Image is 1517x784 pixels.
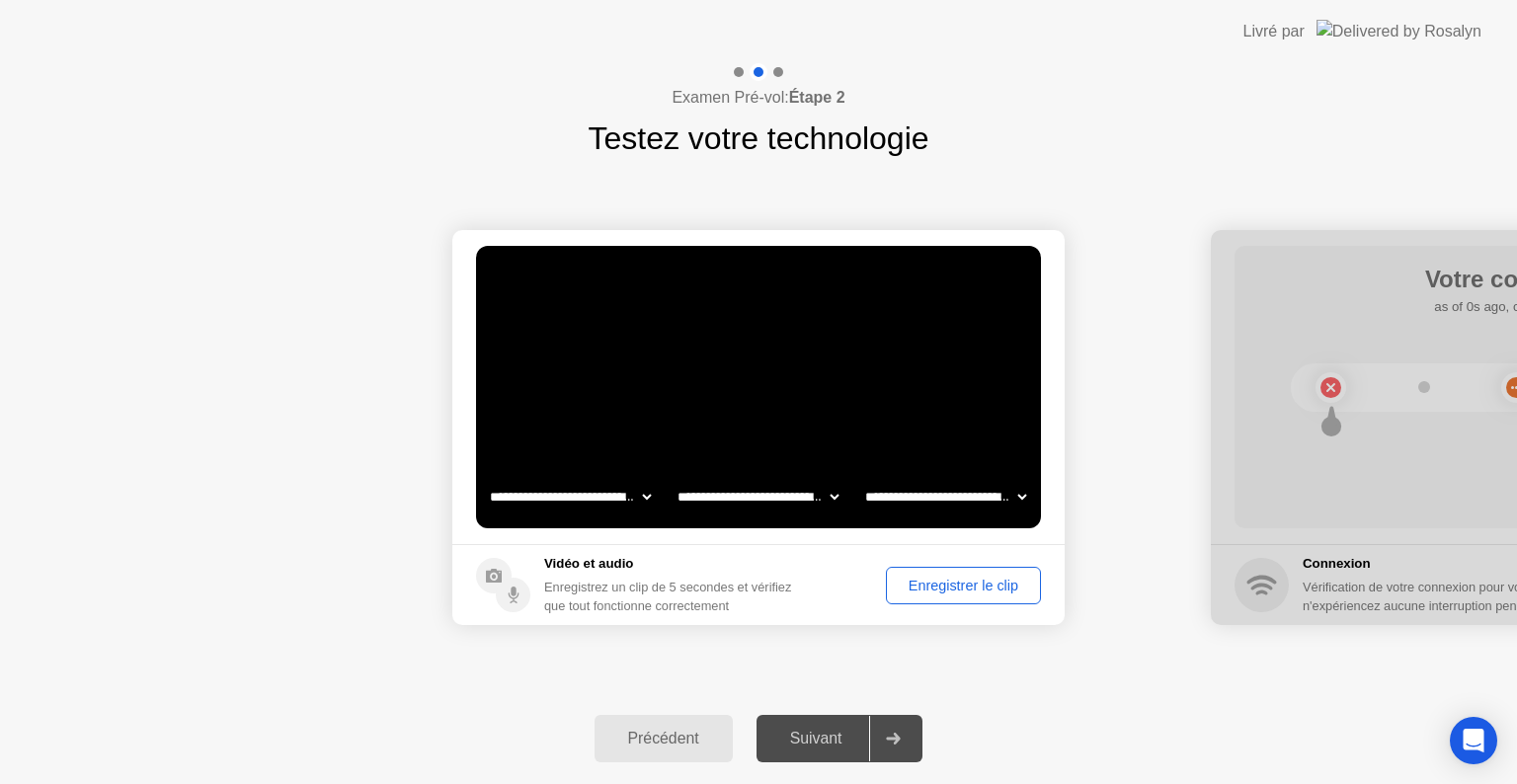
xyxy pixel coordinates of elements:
[544,578,808,615] div: Enregistrez un clip de 5 secondes et vérifiez que tout fonctionne correctement
[893,578,1034,593] div: Enregistrer le clip
[600,730,727,747] div: Précédent
[762,730,870,747] div: Suivant
[486,477,655,516] select: Available cameras
[1450,717,1497,764] div: Open Intercom Messenger
[544,554,808,574] h5: Vidéo et audio
[1317,20,1481,42] img: Delivered by Rosalyn
[886,567,1041,604] button: Enregistrer le clip
[588,115,928,162] h1: Testez votre technologie
[757,715,923,762] button: Suivant
[1243,20,1305,43] div: Livré par
[595,715,733,762] button: Précédent
[861,477,1030,516] select: Available microphones
[789,89,845,106] b: Étape 2
[672,86,844,110] h4: Examen Pré-vol:
[674,477,842,516] select: Available speakers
